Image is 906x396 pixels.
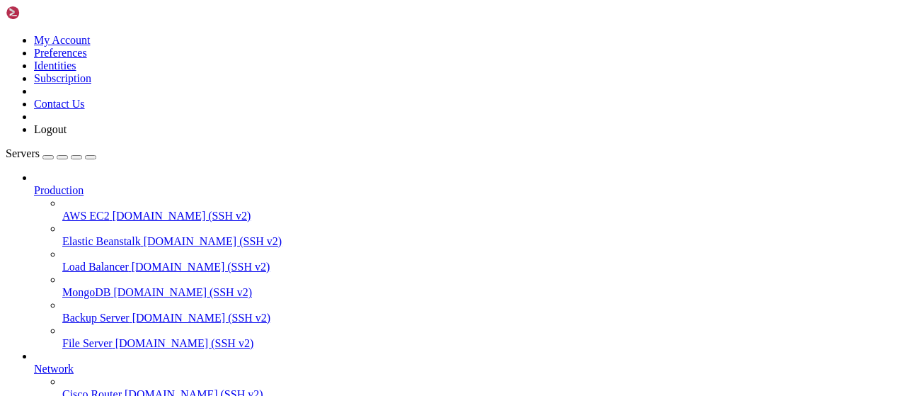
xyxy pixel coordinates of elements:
[62,261,900,273] a: Load Balancer [DOMAIN_NAME] (SSH v2)
[62,210,110,222] span: AWS EC2
[62,299,900,324] li: Backup Server [DOMAIN_NAME] (SSH v2)
[34,72,91,84] a: Subscription
[62,337,900,350] a: File Server [DOMAIN_NAME] (SSH v2)
[62,248,900,273] li: Load Balancer [DOMAIN_NAME] (SSH v2)
[34,184,84,196] span: Production
[34,34,91,46] a: My Account
[62,337,113,349] span: File Server
[62,312,130,324] span: Backup Server
[62,235,900,248] a: Elastic Beanstalk [DOMAIN_NAME] (SSH v2)
[6,147,40,159] span: Servers
[115,337,254,349] span: [DOMAIN_NAME] (SSH v2)
[113,210,251,222] span: [DOMAIN_NAME] (SSH v2)
[62,312,900,324] a: Backup Server [DOMAIN_NAME] (SSH v2)
[34,363,900,375] a: Network
[34,363,74,375] span: Network
[34,184,900,197] a: Production
[132,261,270,273] span: [DOMAIN_NAME] (SSH v2)
[132,312,271,324] span: [DOMAIN_NAME] (SSH v2)
[6,6,87,20] img: Shellngn
[62,261,129,273] span: Load Balancer
[62,197,900,222] li: AWS EC2 [DOMAIN_NAME] (SSH v2)
[144,235,282,247] span: [DOMAIN_NAME] (SSH v2)
[62,286,110,298] span: MongoDB
[62,210,900,222] a: AWS EC2 [DOMAIN_NAME] (SSH v2)
[34,171,900,350] li: Production
[34,123,67,135] a: Logout
[34,98,85,110] a: Contact Us
[62,286,900,299] a: MongoDB [DOMAIN_NAME] (SSH v2)
[62,324,900,350] li: File Server [DOMAIN_NAME] (SSH v2)
[34,47,87,59] a: Preferences
[62,222,900,248] li: Elastic Beanstalk [DOMAIN_NAME] (SSH v2)
[62,273,900,299] li: MongoDB [DOMAIN_NAME] (SSH v2)
[62,235,141,247] span: Elastic Beanstalk
[34,60,76,72] a: Identities
[6,147,96,159] a: Servers
[113,286,252,298] span: [DOMAIN_NAME] (SSH v2)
